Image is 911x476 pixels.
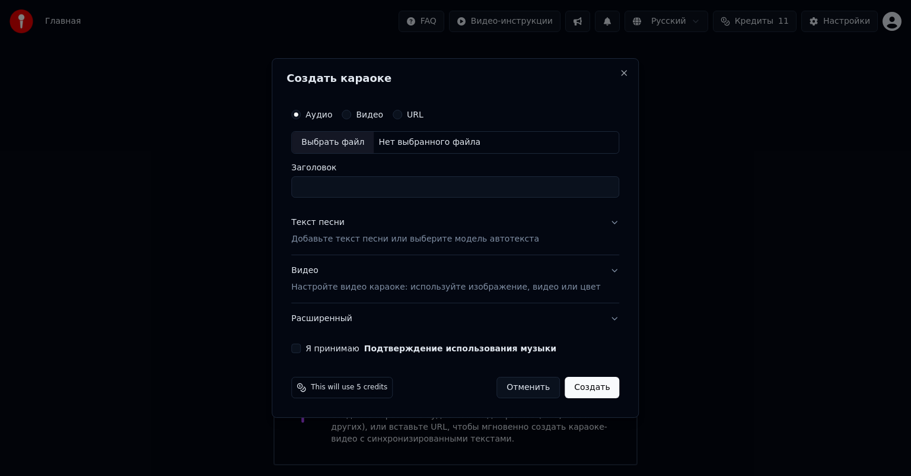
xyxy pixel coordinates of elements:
[305,344,556,353] label: Я принимаю
[496,377,560,398] button: Отменить
[291,217,345,229] div: Текст песни
[407,110,423,119] label: URL
[291,163,619,172] label: Заголовок
[291,265,600,293] div: Видео
[291,281,600,293] p: Настройте видео караоке: используйте изображение, видео или цвет
[291,303,619,334] button: Расширенный
[291,233,539,245] p: Добавьте текст песни или выберите модель автотекста
[305,110,332,119] label: Аудио
[292,132,374,153] div: Выбрать файл
[565,377,619,398] button: Создать
[291,207,619,255] button: Текст песниДобавьте текст песни или выберите модель автотекста
[311,383,387,392] span: This will use 5 credits
[291,255,619,303] button: ВидеоНастройте видео караоке: используйте изображение, видео или цвет
[364,344,556,353] button: Я принимаю
[374,137,485,148] div: Нет выбранного файла
[356,110,383,119] label: Видео
[286,73,624,84] h2: Создать караоке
